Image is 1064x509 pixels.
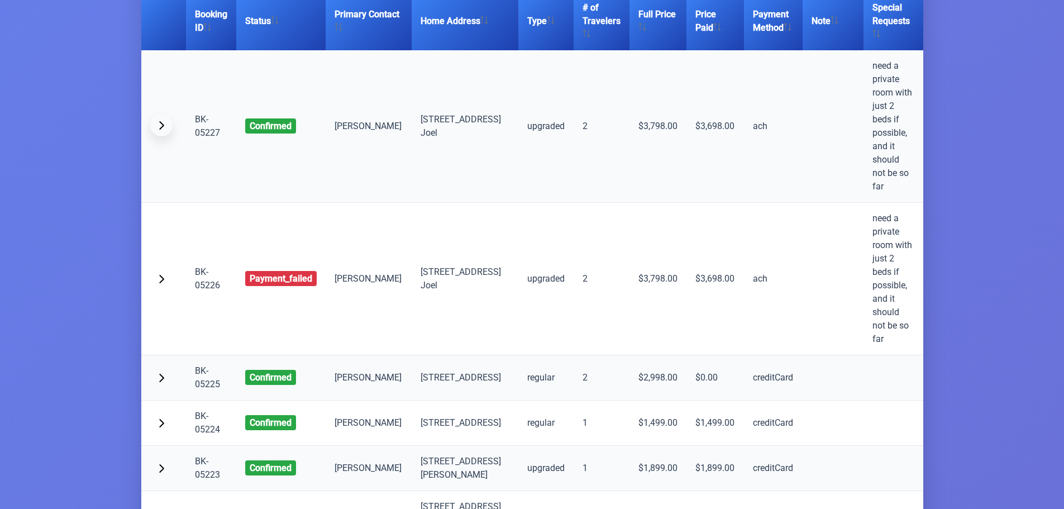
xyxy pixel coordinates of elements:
td: upgraded [518,50,574,203]
td: $3,698.00 [686,50,743,203]
td: [PERSON_NAME] [326,401,412,446]
a: BK-05225 [195,365,220,389]
td: [STREET_ADDRESS] Joel [412,50,518,203]
td: regular [518,355,574,401]
td: $3,798.00 [629,203,686,355]
td: [STREET_ADDRESS] [412,355,518,401]
td: [PERSON_NAME] [326,355,412,401]
td: $0.00 [686,355,743,401]
a: BK-05226 [195,267,220,291]
td: 1 [574,401,630,446]
td: [STREET_ADDRESS][PERSON_NAME] [412,446,518,491]
span: confirmed [245,370,296,385]
td: $3,798.00 [629,50,686,203]
span: confirmed [245,118,296,134]
td: [STREET_ADDRESS] [412,401,518,446]
td: 1 [574,446,630,491]
span: confirmed [245,415,296,430]
td: upgraded [518,446,574,491]
td: $2,998.00 [629,355,686,401]
td: 2 [574,50,630,203]
span: confirmed [245,460,296,475]
td: creditCard [744,446,803,491]
td: $1,899.00 [686,446,743,491]
td: upgraded [518,203,574,355]
a: BK-05227 [195,114,220,138]
td: [STREET_ADDRESS] Joel [412,203,518,355]
span: payment_failed [245,271,317,286]
td: [PERSON_NAME] [326,203,412,355]
td: ach [744,203,803,355]
td: 2 [574,355,630,401]
td: [PERSON_NAME] [326,50,412,203]
td: regular [518,401,574,446]
a: BK-05224 [195,411,220,435]
a: BK-05223 [195,456,220,480]
td: ach [744,50,803,203]
td: need a private room with just 2 beds if possible, and it should not be so far [863,50,923,203]
td: [PERSON_NAME] [326,446,412,491]
td: need a private room with just 2 beds if possible, and it should not be so far [863,203,923,355]
td: $1,899.00 [629,446,686,491]
td: 2 [574,203,630,355]
td: creditCard [744,355,803,401]
td: $1,499.00 [686,401,743,446]
td: $3,698.00 [686,203,743,355]
td: creditCard [744,401,803,446]
td: $1,499.00 [629,401,686,446]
